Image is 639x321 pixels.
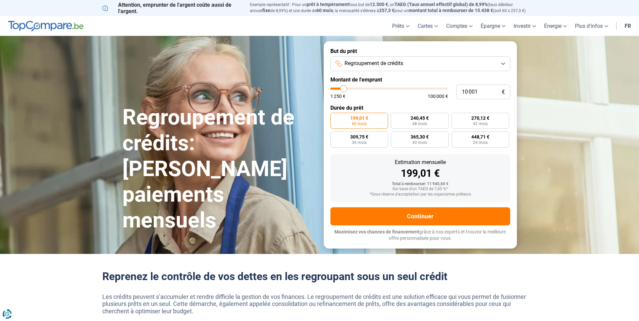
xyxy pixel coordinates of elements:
label: Durée du prêt [330,105,510,111]
button: Regroupement de crédits [330,56,510,71]
a: Comptes [442,16,477,36]
a: Énergie [540,16,571,36]
a: Épargne [477,16,510,36]
a: Investir [510,16,540,36]
h1: Regroupement de crédits: [PERSON_NAME] paiements mensuels [122,105,316,233]
span: 448,71 € [471,135,489,139]
div: Estimation mensuelle [336,160,505,165]
img: TopCompare [8,21,84,32]
a: fr [621,16,635,36]
h2: Reprenez le contrôle de vos dettes en les regroupant sous un seul crédit [102,270,537,283]
span: montant total à rembourser de 15.438 € [409,8,493,13]
div: 199,01 € [336,168,505,178]
span: 36 mois [352,141,367,145]
span: 48 mois [412,122,427,126]
div: *Sous réserve d'acceptation par les organismes prêteurs [336,192,505,197]
span: 42 mois [473,122,488,126]
label: Montant de l'emprunt [330,76,510,83]
a: Cartes [414,16,442,36]
span: 270,12 € [471,116,489,120]
p: Attention, emprunter de l'argent coûte aussi de l'argent. [102,2,242,14]
label: But du prêt [330,48,510,54]
span: prêt à tempérament [307,2,349,7]
span: 199,01 € [350,116,368,120]
span: € [502,89,505,95]
span: Maximisez vos chances de financement [334,229,419,234]
span: 257,3 € [379,8,394,13]
span: 30 mois [412,141,427,145]
p: Les crédits peuvent s’accumuler et rendre difficile la gestion de vos finances. Le regroupement d... [102,293,537,315]
span: 1 250 € [330,94,345,99]
button: Continuer [330,207,510,225]
p: Exemple représentatif : Pour un tous but de , un (taux débiteur annuel de 8,99%) et une durée de ... [250,2,537,14]
div: Total à rembourser: 11 940,60 € [336,182,505,186]
span: 365,30 € [411,135,429,139]
a: Plus d'infos [571,16,612,36]
span: 240,45 € [411,116,429,120]
span: Regroupement de crédits [344,60,403,67]
span: fixe [262,8,270,13]
span: 60 mois [316,8,333,13]
span: 60 mois [352,122,367,126]
span: 12.500 € [370,2,388,7]
span: TAEG (Taux annuel effectif global) de 8,99% [394,2,488,7]
span: 100 000 € [428,94,448,99]
a: Prêts [388,16,414,36]
div: Sur base d'un TAEG de 7,45 %* [336,187,505,192]
p: grâce à nos experts et trouvez la meilleure offre personnalisée pour vous. [330,229,510,242]
span: 309,75 € [350,135,368,139]
span: 24 mois [473,141,488,145]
